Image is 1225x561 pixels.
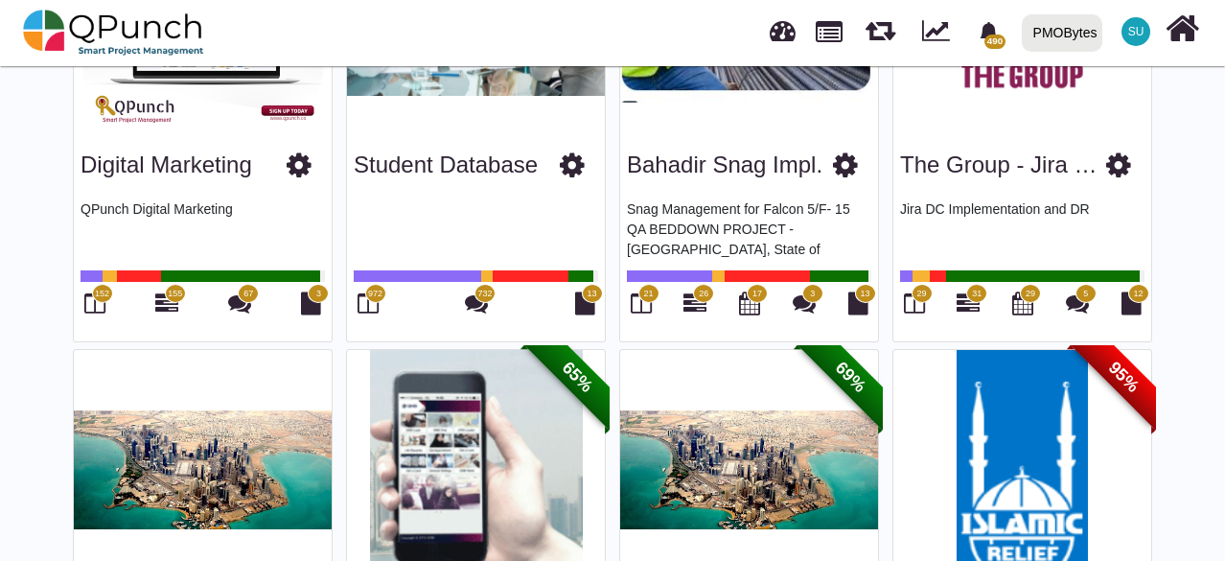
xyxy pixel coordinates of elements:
[793,292,816,315] i: Punch Discussions
[916,288,926,301] span: 29
[368,288,382,301] span: 972
[699,288,708,301] span: 26
[627,152,822,177] a: Bahadir Snag Impl.
[301,292,321,315] i: Document Library
[155,299,178,315] a: 155
[770,12,796,40] span: Dashboard
[1110,1,1162,62] a: SU
[957,299,980,315] a: 31
[627,199,871,257] p: Snag Management for Falcon 5/F- 15 QA BEDDOWN PROJECT - [GEOGRAPHIC_DATA], State of [GEOGRAPHIC_D...
[957,292,980,315] i: Gantt
[972,288,982,301] span: 31
[683,292,706,315] i: Gantt
[683,299,706,315] a: 26
[1166,11,1199,47] i: Home
[900,199,1144,257] p: Jira DC Implementation and DR
[904,292,925,315] i: Board
[354,152,538,179] h3: Student Database
[168,288,182,301] span: 155
[1128,26,1144,37] span: SU
[95,288,109,301] span: 152
[866,10,895,41] span: Iteration
[1033,16,1098,50] div: PMOBytes
[243,288,253,301] span: 67
[848,292,868,315] i: Document Library
[1012,292,1033,315] i: Calendar
[752,288,762,301] span: 17
[810,288,815,301] span: 3
[155,292,178,315] i: Gantt
[1083,288,1088,301] span: 5
[1121,292,1142,315] i: Document Library
[816,12,843,42] span: Projects
[81,199,325,257] p: QPunch Digital Marketing
[587,288,596,301] span: 13
[84,292,105,315] i: Board
[900,152,1107,177] a: The Group - Jira DC
[979,22,999,42] svg: bell fill
[316,288,321,301] span: 3
[465,292,488,315] i: Punch Discussions
[477,288,492,301] span: 732
[23,4,204,61] img: qpunch-sp.fa6292f.png
[1133,288,1143,301] span: 12
[358,292,379,315] i: Board
[354,152,538,177] a: Student Database
[228,292,251,315] i: Punch Discussions
[900,152,1106,179] h3: The Group - Jira DC
[984,35,1005,49] span: 490
[1121,17,1150,46] span: Safi Ullah
[972,14,1005,49] div: Notification
[739,292,760,315] i: Calendar
[1013,1,1110,64] a: PMOBytes
[1071,323,1177,430] span: 95%
[1026,288,1035,301] span: 29
[524,323,631,430] span: 65%
[81,152,252,177] a: Digital Marketing
[1066,292,1089,315] i: Punch Discussions
[797,323,904,430] span: 69%
[643,288,653,301] span: 21
[913,1,967,64] div: Dynamic Report
[631,292,652,315] i: Board
[967,1,1014,61] a: bell fill490
[860,288,869,301] span: 13
[81,152,252,179] h3: Digital Marketing
[575,292,595,315] i: Document Library
[627,152,822,179] h3: Bahadir Snag Impl.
